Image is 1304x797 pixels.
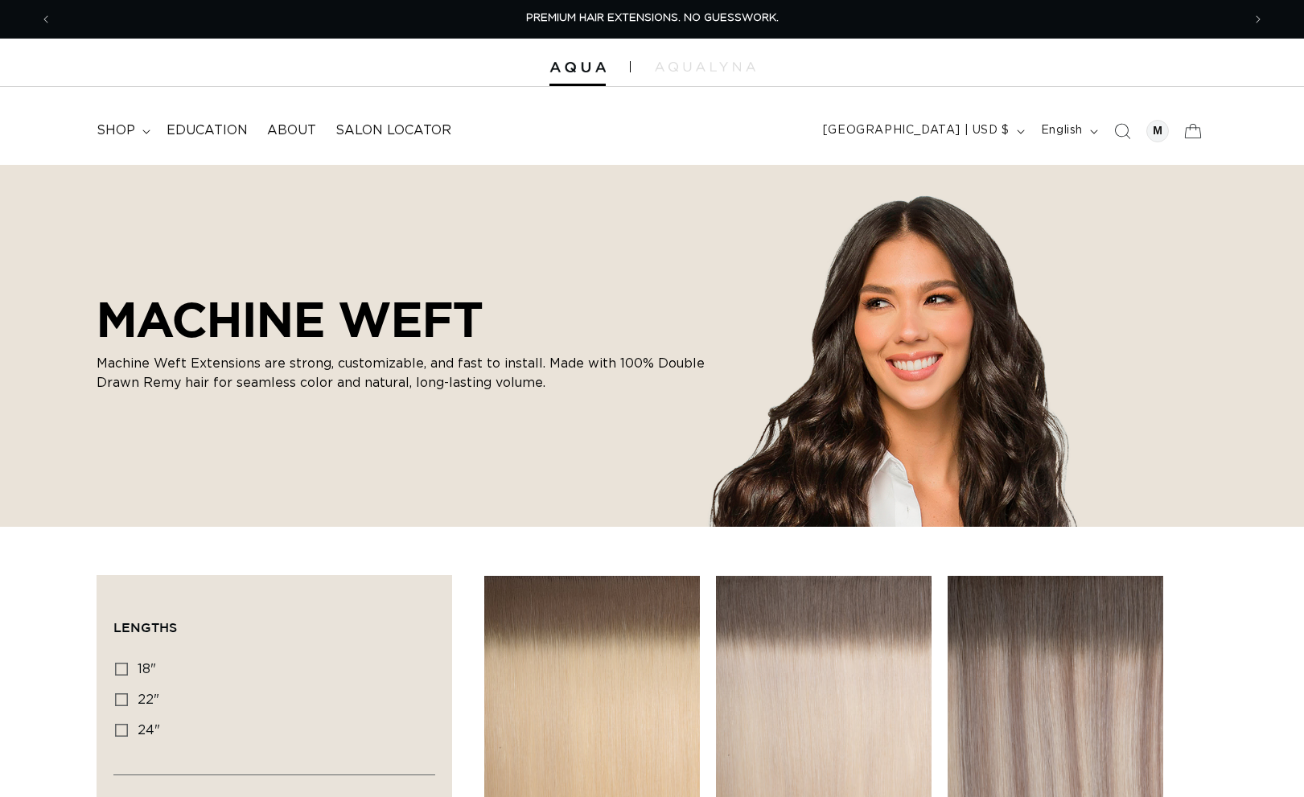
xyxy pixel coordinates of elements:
span: English [1041,122,1083,139]
span: Salon Locator [335,122,451,139]
summary: shop [87,113,157,149]
button: English [1031,116,1104,146]
p: Machine Weft Extensions are strong, customizable, and fast to install. Made with 100% Double Draw... [97,354,708,392]
span: 24" [138,724,160,737]
span: shop [97,122,135,139]
img: aqualyna.com [655,62,755,72]
span: 22" [138,693,159,706]
span: 18" [138,663,156,676]
span: PREMIUM HAIR EXTENSIONS. NO GUESSWORK. [526,13,779,23]
h2: MACHINE WEFT [97,291,708,347]
summary: Search [1104,113,1140,149]
a: About [257,113,326,149]
span: About [267,122,316,139]
button: [GEOGRAPHIC_DATA] | USD $ [813,116,1031,146]
span: [GEOGRAPHIC_DATA] | USD $ [823,122,1010,139]
a: Education [157,113,257,149]
summary: Lengths (0 selected) [113,592,435,650]
a: Salon Locator [326,113,461,149]
img: Aqua Hair Extensions [549,62,606,73]
span: Education [167,122,248,139]
span: Lengths [113,620,177,635]
button: Next announcement [1240,4,1276,35]
button: Previous announcement [28,4,64,35]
